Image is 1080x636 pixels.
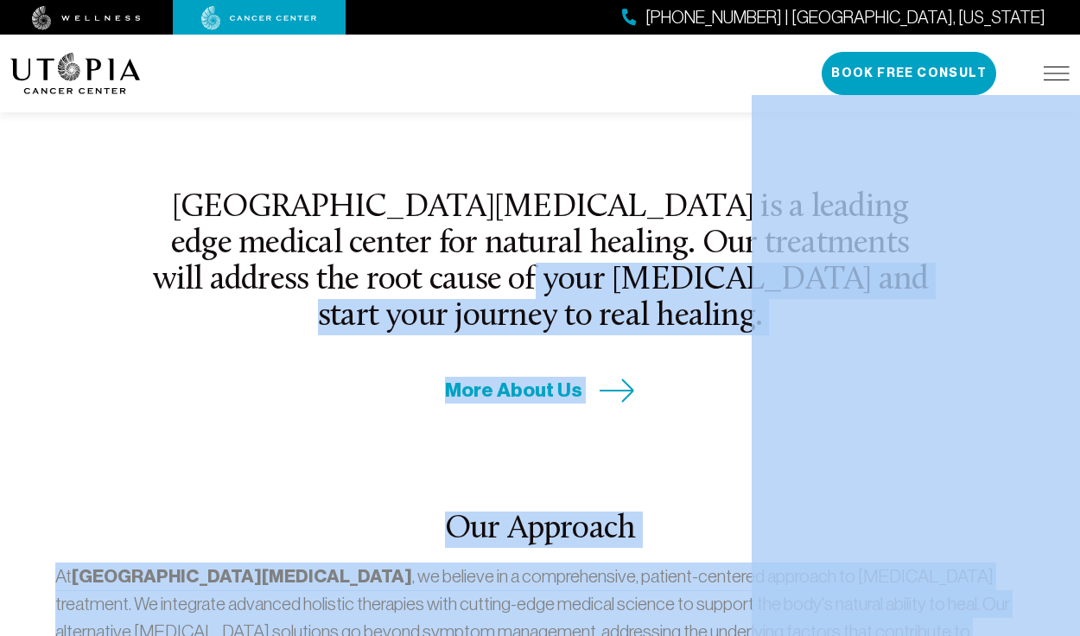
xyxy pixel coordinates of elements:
[32,6,141,30] img: wellness
[445,377,582,404] span: More About Us
[1044,67,1070,80] img: icon-hamburger
[822,52,996,95] button: Book Free Consult
[72,565,412,588] strong: [GEOGRAPHIC_DATA][MEDICAL_DATA]
[622,5,1045,30] a: [PHONE_NUMBER] | [GEOGRAPHIC_DATA], [US_STATE]
[445,377,635,404] a: More About Us
[645,5,1045,30] span: [PHONE_NUMBER] | [GEOGRAPHIC_DATA], [US_STATE]
[201,6,317,30] img: cancer center
[10,53,141,94] img: logo
[145,190,935,336] h2: [GEOGRAPHIC_DATA][MEDICAL_DATA] is a leading edge medical center for natural healing. Our treatme...
[55,512,1025,548] h2: Our Approach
